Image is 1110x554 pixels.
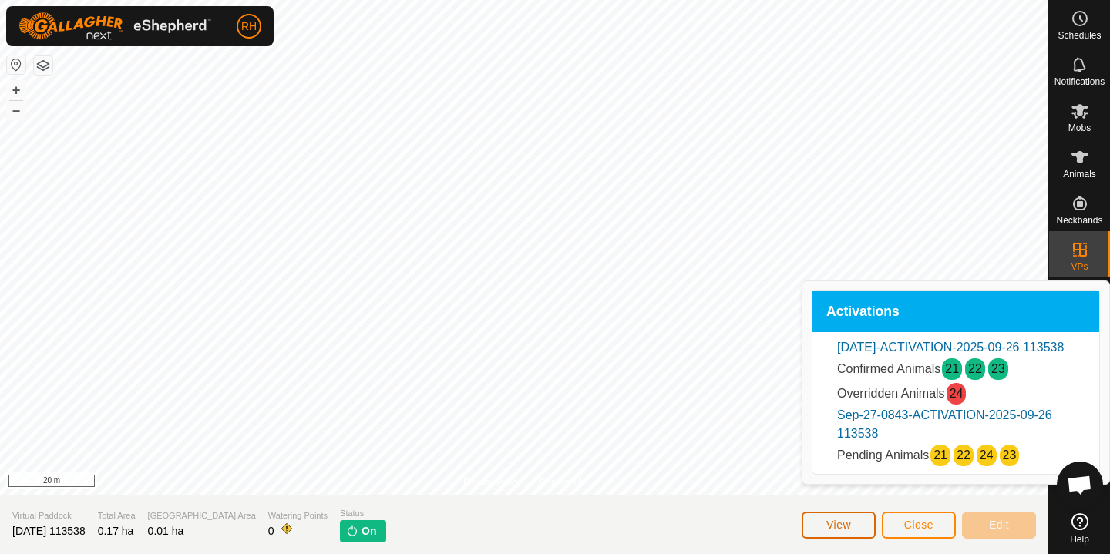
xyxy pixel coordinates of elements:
[1063,170,1096,179] span: Animals
[1057,462,1103,508] div: Open chat
[34,56,52,75] button: Map Layers
[362,523,376,539] span: On
[837,448,929,462] span: Pending Animals
[968,362,982,375] a: 22
[1054,77,1105,86] span: Notifications
[7,101,25,119] button: –
[340,507,385,520] span: Status
[826,305,900,319] span: Activations
[980,448,994,462] a: 24
[7,81,25,99] button: +
[540,475,585,489] a: Contact Us
[826,519,851,531] span: View
[1070,535,1089,544] span: Help
[1071,262,1088,271] span: VPs
[463,475,521,489] a: Privacy Policy
[933,448,947,462] a: 21
[837,408,1052,440] a: Sep-27-0843-ACTIVATION-2025-09-26 113538
[1056,216,1102,225] span: Neckbands
[962,512,1036,539] button: Edit
[837,341,1064,354] a: [DATE]-ACTIVATION-2025-09-26 113538
[18,12,211,40] img: Gallagher Logo
[1058,31,1101,40] span: Schedules
[1068,123,1091,133] span: Mobs
[148,509,256,522] span: [GEOGRAPHIC_DATA] Area
[241,18,257,35] span: RH
[957,448,970,462] a: 22
[945,362,959,375] a: 21
[904,519,933,531] span: Close
[12,525,86,537] span: [DATE] 113538
[346,525,358,537] img: turn-on
[882,512,956,539] button: Close
[12,509,86,522] span: Virtual Paddock
[802,512,876,539] button: View
[1003,448,1017,462] a: 23
[148,525,184,537] span: 0.01 ha
[98,509,136,522] span: Total Area
[950,387,964,400] a: 24
[268,509,328,522] span: Watering Points
[1049,507,1110,550] a: Help
[268,525,274,537] span: 0
[991,362,1005,375] a: 23
[98,525,134,537] span: 0.17 ha
[837,387,945,400] span: Overridden Animals
[837,362,940,375] span: Confirmed Animals
[7,55,25,74] button: Reset Map
[989,519,1009,531] span: Edit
